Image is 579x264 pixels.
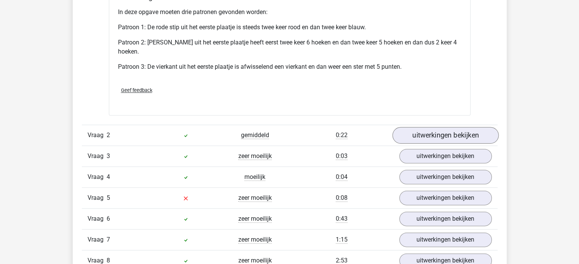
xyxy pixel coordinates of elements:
span: Vraag [88,193,107,202]
a: uitwerkingen bekijken [399,191,492,205]
span: moeilijk [244,173,265,181]
span: 0:43 [336,215,348,223]
span: 6 [107,215,110,222]
a: uitwerkingen bekijken [399,212,492,226]
span: 0:03 [336,152,348,160]
span: 5 [107,194,110,201]
span: 0:08 [336,194,348,202]
span: Vraag [88,131,107,140]
span: 1:15 [336,236,348,243]
span: zeer moeilijk [238,152,272,160]
p: Patroon 3: De vierkant uit het eerste plaatje is afwisselend een vierkant en dan weer een ster me... [118,62,461,71]
span: gemiddeld [241,131,269,139]
span: zeer moeilijk [238,236,272,243]
span: Vraag [88,235,107,244]
a: uitwerkingen bekijken [392,127,498,144]
span: 0:22 [336,131,348,139]
span: Vraag [88,214,107,223]
span: 4 [107,173,110,180]
span: 0:04 [336,173,348,181]
p: Patroon 1: De rode stip uit het eerste plaatje is steeds twee keer rood en dan twee keer blauw. [118,23,461,32]
span: Vraag [88,152,107,161]
p: In deze opgave moeten drie patronen gevonden worden: [118,8,461,17]
span: zeer moeilijk [238,194,272,202]
span: 2 [107,131,110,139]
span: 8 [107,257,110,264]
a: uitwerkingen bekijken [399,149,492,163]
span: 3 [107,152,110,160]
span: Geef feedback [121,87,152,93]
p: Patroon 2: [PERSON_NAME] uit het eerste plaatje heeft eerst twee keer 6 hoeken en dan twee keer 5... [118,38,461,56]
span: 7 [107,236,110,243]
span: zeer moeilijk [238,215,272,223]
a: uitwerkingen bekijken [399,232,492,247]
a: uitwerkingen bekijken [399,170,492,184]
span: Vraag [88,172,107,182]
